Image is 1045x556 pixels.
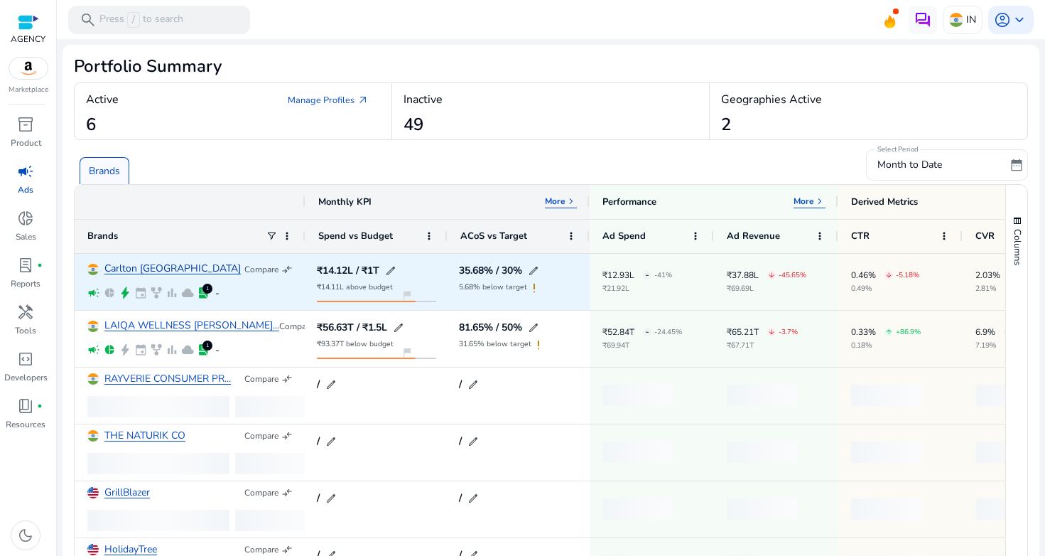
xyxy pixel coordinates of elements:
span: search [80,11,97,28]
span: bolt [119,343,131,356]
p: -5.18% [896,272,919,279]
img: us.svg [87,544,99,555]
span: edit [385,265,396,277]
span: compare_arrows [281,373,293,385]
span: arrow_downward [1005,328,1012,336]
div: loading [602,385,673,406]
p: Resources [6,418,45,431]
span: campaign [17,163,34,180]
span: CVR [975,230,995,242]
span: Spend vs Budget [318,230,393,242]
p: ₹21.92L [602,285,672,292]
p: ₹52.84T [602,328,634,336]
h5: / [317,380,320,390]
span: arrow_downward [768,272,775,279]
p: Sales [16,230,36,243]
a: THE NATURIK CO [104,431,185,442]
p: Compare [279,321,313,332]
span: keyboard_arrow_right [814,196,825,207]
div: loading [87,453,229,474]
p: -24.45% [654,328,682,336]
p: ₹69.69L [727,285,806,292]
div: Performance [602,196,656,208]
span: dark_mode [17,527,34,544]
p: ₹12.93L [602,271,634,279]
span: exclamation [531,338,546,352]
p: Compare [244,373,278,385]
span: - [645,317,649,346]
p: More [545,196,565,207]
span: pie_chart [103,287,116,299]
a: GrillBlazer [104,488,150,498]
img: in.svg [87,430,99,442]
h5: / [459,437,462,447]
span: compare_arrows [281,487,293,498]
p: ₹65.21T [727,328,759,336]
p: 0.46% [851,271,876,279]
span: date_range [1009,158,1024,172]
span: Month to Date [877,158,942,171]
p: 0.49% [851,285,919,292]
a: HolidayTree [104,545,157,555]
span: book_4 [17,397,34,415]
p: 7.19% [975,342,1034,349]
p: 6.9% [975,328,995,336]
span: Ad Revenue [727,230,780,242]
span: fiber_manual_record [37,403,43,409]
mat-label: Select Period [877,144,918,154]
p: 2.03% [975,271,1000,279]
span: edit [528,265,539,277]
span: CTR [851,230,870,242]
h5: ₹56.63T / ₹1.5L [317,323,387,333]
span: edit [393,322,404,333]
span: keyboard_arrow_right [565,196,577,207]
span: bar_chart [166,287,178,299]
p: Compare [244,487,278,498]
span: campaign [87,343,100,356]
div: loading [235,396,306,417]
h5: / [317,493,320,503]
p: Ads [18,183,33,196]
p: 0.18% [851,342,921,349]
a: LAIQA WELLNESS [PERSON_NAME]... [104,321,279,331]
p: -45.65% [779,272,806,279]
span: arrow_outward [357,95,369,106]
h5: ₹14.12L / ₹1T [317,266,379,276]
div: loading [851,385,922,406]
h2: 49 [404,114,423,135]
span: Ad Spend [602,230,646,242]
span: edit [325,379,337,390]
span: event [134,287,147,299]
div: loading [851,498,922,520]
div: loading [235,510,306,531]
p: 31.65% below target [459,341,531,348]
span: campaign [87,287,100,299]
img: us.svg [87,487,99,498]
span: Columns [1011,229,1024,265]
span: compare_arrows [281,544,293,555]
span: edit [467,436,479,447]
span: arrow_downward [768,328,775,336]
span: cloud [181,343,194,356]
span: code_blocks [17,351,34,368]
span: inventory_2 [17,116,34,133]
div: loading [235,453,306,474]
h5: / [317,437,320,447]
span: arrow_upward [885,328,892,336]
span: edit [467,379,479,390]
div: loading [727,385,798,406]
span: keyboard_arrow_down [1011,11,1028,28]
h2: 6 [86,114,96,135]
a: Carlton [GEOGRAPHIC_DATA] [104,264,241,274]
img: in.svg [949,13,963,27]
div: loading [602,442,673,463]
h5: / [459,493,462,503]
span: edit [467,493,479,504]
p: -3.7% [779,328,798,336]
span: bar_chart [166,343,178,356]
span: lab_profile [17,257,34,274]
p: 5.68% below target [459,284,527,291]
a: RAYVERIE CONSUMER PR... [104,374,231,385]
p: Tools [15,324,36,337]
span: account_circle [994,11,1011,28]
